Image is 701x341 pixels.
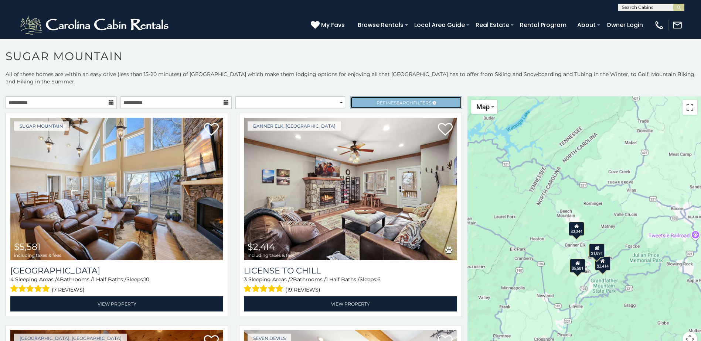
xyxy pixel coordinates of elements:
a: Little Sugar Haven $5,581 including taxes & fees [10,118,223,260]
div: Sleeping Areas / Bathrooms / Sleeps: [244,276,457,294]
button: Change map style [471,100,497,114]
a: About [574,18,599,31]
a: Browse Rentals [354,18,407,31]
span: Map [476,103,490,111]
span: (19 reviews) [285,285,320,294]
span: 1 Half Baths / [93,276,126,283]
span: 2 [290,276,293,283]
img: Little Sugar Haven [10,118,223,260]
div: $3,344 [569,222,584,236]
h3: Little Sugar Haven [10,266,223,276]
span: Search [394,100,413,106]
a: Banner Elk, [GEOGRAPHIC_DATA] [248,121,341,131]
span: Refine Filters [377,100,431,106]
span: 1 Half Baths / [326,276,360,283]
img: White-1-2.png [18,14,172,36]
a: Rental Program [516,18,570,31]
div: $2,414 [595,256,610,271]
img: License to Chill [244,118,457,260]
span: including taxes & fees [14,253,61,258]
a: Real Estate [472,18,513,31]
a: View Property [244,296,457,311]
a: RefineSearchFilters [350,96,462,109]
span: including taxes & fees [248,253,295,258]
a: My Favs [311,20,347,30]
a: Add to favorites [204,122,219,138]
a: Local Area Guide [411,18,469,31]
span: 10 [144,276,149,283]
div: $1,891 [589,244,605,258]
span: (7 reviews) [52,285,85,294]
a: License to Chill $2,414 including taxes & fees [244,118,457,260]
span: 4 [10,276,14,283]
span: 3 [244,276,247,283]
button: Toggle fullscreen view [683,100,697,115]
span: 4 [57,276,60,283]
div: Sleeping Areas / Bathrooms / Sleeps: [10,276,223,294]
a: License to Chill [244,266,457,276]
span: 6 [377,276,381,283]
span: $5,581 [14,241,41,252]
a: Add to favorites [438,122,453,138]
a: Sugar Mountain [14,121,69,131]
a: View Property [10,296,223,311]
span: $2,414 [248,241,275,252]
img: phone-regular-white.png [654,20,664,30]
span: My Favs [321,20,345,30]
div: $5,581 [570,259,585,273]
a: Owner Login [603,18,647,31]
a: [GEOGRAPHIC_DATA] [10,266,223,276]
img: mail-regular-white.png [672,20,683,30]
